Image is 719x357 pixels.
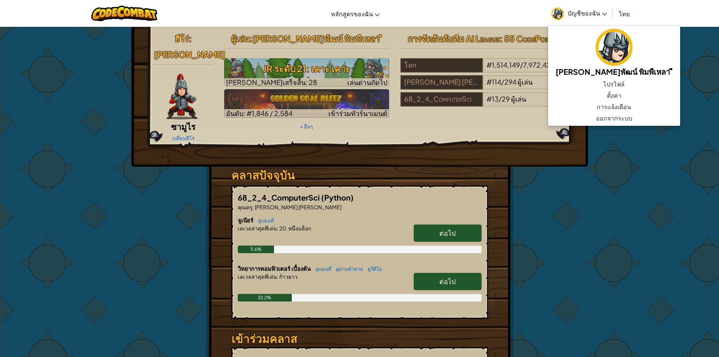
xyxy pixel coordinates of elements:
span: [PERSON_NAME]เสร็จสิ้น: 28 [226,78,317,87]
span: บัญชีของฉัน [568,9,607,17]
img: avatar [596,29,633,66]
span: / [501,77,504,86]
span: [PERSON_NAME] [154,49,225,60]
a: 68_2_4_ComputerSci#13/29ผู้เล่น [400,99,565,108]
span: ก้าวยาว [279,273,297,280]
img: JR ระดับ 21: เคาะ เคาะ [224,58,389,87]
h3: JR ระดับ 21: เคาะ เคาะ [224,60,389,77]
a: บัญชีของฉัน [548,2,611,25]
span: / [499,94,502,103]
span: : [252,204,254,210]
span: : [277,225,279,232]
span: เข้าร่วมทัวร์นาเมนต์ [328,109,387,117]
span: [PERSON_NAME] [PERSON_NAME] [254,204,342,210]
a: เล่นด่านถัดไป [224,58,389,87]
span: ซามูไร [171,121,196,132]
a: โปรไฟล์ [548,79,680,90]
span: เล่นด่านถัดไป [347,78,387,87]
span: ผู้เล่น [231,33,249,44]
a: ออกจากระบบ [548,113,680,124]
img: avatar [551,8,564,20]
span: : [277,273,279,280]
span: ต่อไป [439,229,456,237]
span: การแจ้งเตือน [597,102,631,111]
span: : [189,33,192,44]
a: ไทย [615,3,633,24]
span: ผู้เล่น [511,94,526,103]
span: 20. [279,225,288,232]
span: ฮีโร่ [175,33,189,44]
span: วิทยาการคอมพิวเตอร์ เบื้องต้น [238,265,312,272]
h5: [PERSON_NAME]พัฒน์ พิมพืเหลา ื [556,66,673,77]
span: : 55 CodePoints [500,33,558,44]
span: # [487,60,492,69]
a: ดูด่านท้าทาย [332,266,363,272]
div: 11.6% [238,246,274,253]
a: ดูวิดีโอ [364,266,382,272]
h3: คลาสปัจจุบัน [231,167,488,184]
span: 294 [504,77,516,86]
a: โลก#1,514,149/7,972,421ผู้เล่น [400,65,565,74]
h3: เข้าร่วมคลาส [231,330,488,347]
span: 114 [492,77,501,86]
span: 13 [492,94,499,103]
a: ตั้งค่า [548,90,680,101]
span: หลักสูตรของฉัน [331,10,373,18]
span: หนึ่งบล็อก [288,225,311,232]
span: จูเนียร์ [238,216,254,224]
span: # [487,77,492,86]
span: (Python) [321,193,354,202]
span: ผู้เล่น [517,77,533,86]
span: 68_2_4_ComputerSci [238,193,321,202]
img: Golden Goal [224,89,389,118]
span: ต่อไป [439,277,456,286]
a: [PERSON_NAME]พัฒน์ พิมพืเหลา ื [548,28,680,79]
a: อันดับ: #1,846 / 2,584เข้าร่วมทัวร์นาเมนต์ [224,89,389,118]
span: การจัดอันดับทีม AI League [408,33,500,44]
span: 29 [502,94,510,103]
span: / [520,60,523,69]
a: [PERSON_NAME] [PERSON_NAME]#114/294ผู้เล่น [400,82,565,91]
span: # [487,94,492,103]
a: การแจ้งเตือน [548,101,680,113]
a: ดูแผนที่ [254,218,274,224]
span: เลเวลล่าสุดที่เล่น [238,273,277,280]
span: : [249,33,252,44]
img: samurai.pose.png [166,74,197,119]
span: [PERSON_NAME]พัฒน์ พิมพืเหลา ื [252,33,382,44]
a: เปลี่ยนฮีโร่ [172,135,194,141]
div: 68_2_4_ComputerSci [400,92,483,107]
span: ไทย [619,10,630,18]
div: [PERSON_NAME] [PERSON_NAME] [400,75,483,90]
div: 22.2% [238,294,292,301]
span: 7,972,421 [523,60,553,69]
a: ดูแผนที่ [312,266,331,272]
div: โลก [400,58,483,73]
a: + อื่นๆ [300,124,313,130]
span: อันดับ: #1,846 / 2,584 [226,109,293,117]
img: CodeCombat logo [91,6,157,21]
span: เลเวลล่าสุดที่เล่น [238,225,277,232]
span: 1,514,149 [492,60,520,69]
a: หลักสูตรของฉัน [327,3,383,24]
span: คุณครู [238,204,252,210]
